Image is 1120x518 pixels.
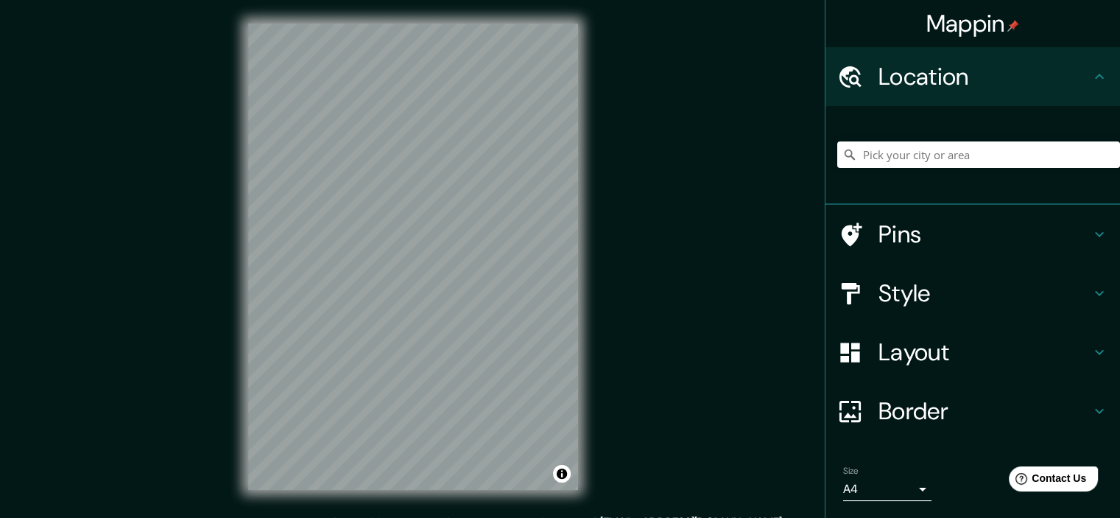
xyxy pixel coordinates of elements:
h4: Border [878,396,1091,426]
div: Style [825,264,1120,323]
div: Border [825,382,1120,441]
div: Location [825,47,1120,106]
div: Layout [825,323,1120,382]
h4: Location [878,62,1091,91]
div: A4 [843,477,931,501]
h4: Mappin [926,9,1020,38]
iframe: Help widget launcher [989,461,1104,502]
canvas: Map [248,24,578,490]
button: Toggle attribution [553,465,571,483]
input: Pick your city or area [837,141,1120,168]
label: Size [843,465,859,477]
div: Pins [825,205,1120,264]
h4: Style [878,279,1091,308]
img: pin-icon.png [1007,20,1019,32]
h4: Layout [878,337,1091,367]
h4: Pins [878,220,1091,249]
